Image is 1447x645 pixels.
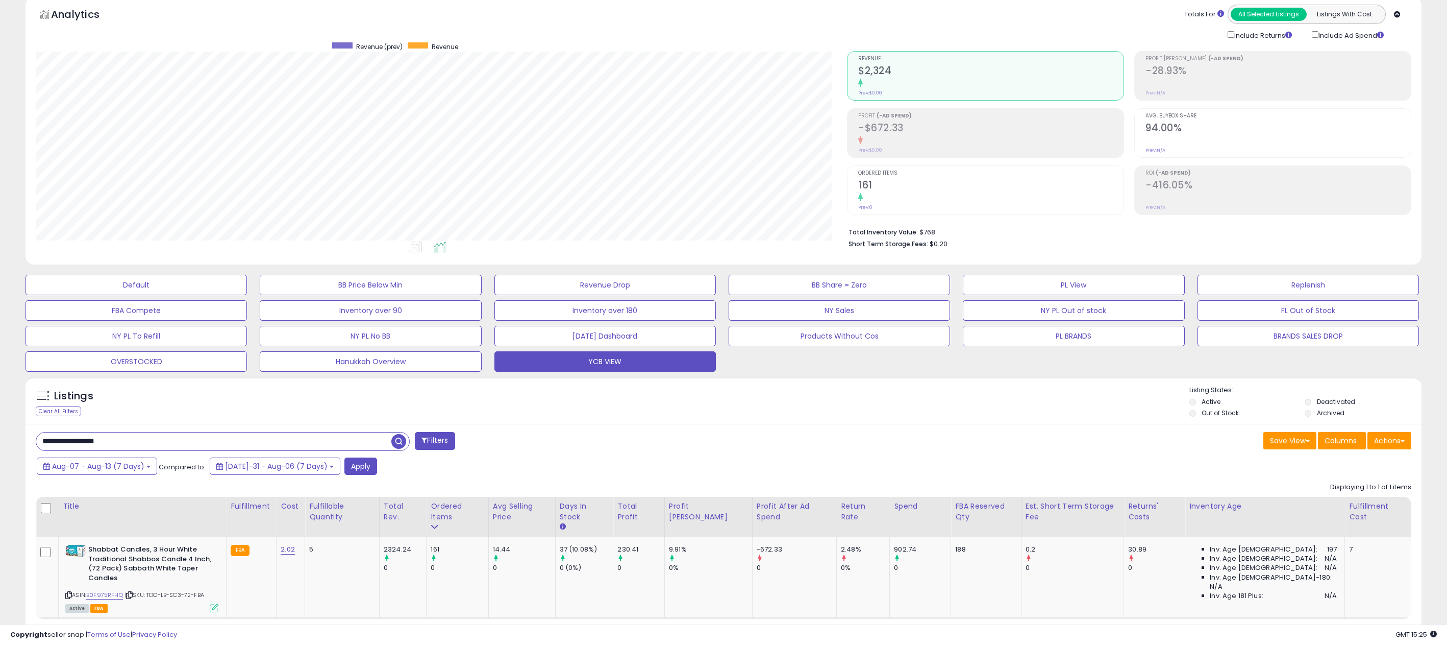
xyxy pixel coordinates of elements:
[260,351,481,372] button: Hanukkah Overview
[858,65,1124,79] h2: $2,324
[1145,179,1411,193] h2: -416.05%
[894,501,946,512] div: Spend
[1208,55,1243,62] b: (-Ad Spend)
[1145,65,1411,79] h2: -28.93%
[894,545,951,554] div: 902.74
[1202,397,1220,406] label: Active
[1317,409,1344,417] label: Archived
[1349,545,1403,554] div: 7
[1306,8,1382,21] button: Listings With Cost
[858,122,1124,136] h2: -$672.33
[1210,554,1317,563] span: Inv. Age [DEMOGRAPHIC_DATA]:
[415,432,455,450] button: Filters
[1145,122,1411,136] h2: 94.00%
[858,147,882,153] small: Prev: $0.00
[1197,300,1419,321] button: FL Out of Stock
[494,300,716,321] button: Inventory over 180
[1210,591,1263,601] span: Inv. Age 181 Plus:
[88,545,212,585] b: Shabbat Candles, 3 Hour White Traditional Shabbos Candle 4 Inch, (72 Pack) Sabbath White Taper Ca...
[51,7,119,24] h5: Analytics
[1026,545,1124,554] div: 0.2
[431,545,488,554] div: 161
[1197,326,1419,346] button: BRANDS SALES DROP
[493,501,551,522] div: Avg Selling Price
[356,42,403,51] span: Revenue (prev)
[231,501,272,512] div: Fulfillment
[1395,630,1437,639] span: 2025-08-15 15:25 GMT
[617,501,660,522] div: Total Profit
[281,501,301,512] div: Cost
[384,563,426,572] div: 0
[849,240,928,248] b: Short Term Storage Fees:
[849,225,1404,237] li: $768
[344,458,377,475] button: Apply
[1210,573,1332,582] span: Inv. Age [DEMOGRAPHIC_DATA]-180:
[617,563,664,572] div: 0
[1026,501,1119,522] div: Est. Short Term Storage Fee
[1145,90,1165,96] small: Prev: N/A
[26,300,247,321] button: FBA Compete
[26,351,247,372] button: OVERSTOCKED
[1026,563,1124,572] div: 0
[1263,432,1316,449] button: Save View
[955,545,1013,554] div: 188
[37,458,157,475] button: Aug-07 - Aug-13 (7 Days)
[65,545,218,611] div: ASIN:
[841,545,889,554] div: 2.48%
[281,544,295,555] a: 2.02
[757,501,832,522] div: Profit After Ad Spend
[729,326,950,346] button: Products Without Cos
[1189,501,1340,512] div: Inventory Age
[1145,56,1411,62] span: Profit [PERSON_NAME]
[36,407,81,416] div: Clear All Filters
[384,501,422,522] div: Total Rev.
[309,545,371,554] div: 5
[1367,432,1411,449] button: Actions
[560,501,609,522] div: Days In Stock
[894,563,951,572] div: 0
[841,563,889,572] div: 0%
[1325,436,1357,446] span: Columns
[955,501,1017,522] div: FBA Reserved Qty
[963,275,1184,295] button: PL View
[1327,545,1337,554] span: 197
[849,228,918,236] b: Total Inventory Value:
[858,179,1124,193] h2: 161
[431,563,488,572] div: 0
[260,275,481,295] button: BB Price Below Min
[1145,113,1411,119] span: Avg. Buybox Share
[1210,582,1222,591] span: N/A
[729,275,950,295] button: BB Share = Zero
[757,545,836,554] div: -672.33
[963,326,1184,346] button: PL BRANDS
[560,545,613,554] div: 37 (10.08%)
[26,275,247,295] button: Default
[63,501,222,512] div: Title
[384,545,426,554] div: 2324.24
[1220,29,1304,41] div: Include Returns
[757,563,836,572] div: 0
[1197,275,1419,295] button: Replenish
[1349,501,1407,522] div: Fulfillment Cost
[87,630,131,639] a: Terms of Use
[729,300,950,321] button: NY Sales
[963,300,1184,321] button: NY PL Out of stock
[132,630,177,639] a: Privacy Policy
[1145,204,1165,210] small: Prev: N/A
[858,204,872,210] small: Prev: 0
[841,501,885,522] div: Return Rate
[1128,563,1185,572] div: 0
[1128,545,1185,554] div: 30.89
[858,56,1124,62] span: Revenue
[1202,409,1239,417] label: Out of Stock
[54,389,93,403] h5: Listings
[494,351,716,372] button: YCB VIEW
[1184,10,1224,19] div: Totals For
[210,458,340,475] button: [DATE]-31 - Aug-06 (7 Days)
[1210,545,1317,554] span: Inv. Age [DEMOGRAPHIC_DATA]:
[432,42,458,51] span: Revenue
[260,300,481,321] button: Inventory over 90
[1325,554,1337,563] span: N/A
[65,545,86,558] img: 41u1tr5qKpL._SL40_.jpg
[617,545,664,554] div: 230.41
